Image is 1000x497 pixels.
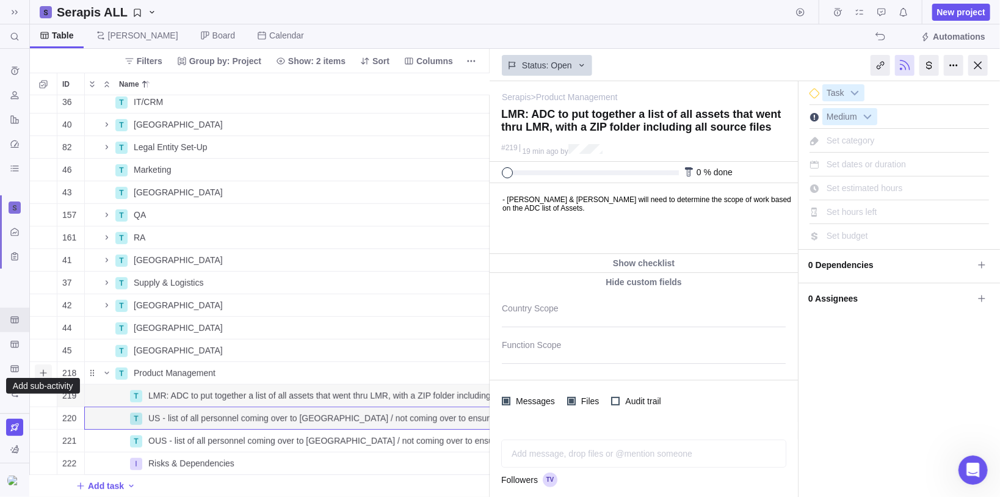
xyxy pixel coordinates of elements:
span: Group by: Project [189,55,261,67]
div: 221 [57,430,84,452]
div: 40 [57,114,84,136]
span: More actions [463,53,480,70]
span: 0 [697,167,701,177]
div: T [130,413,142,425]
div: ID [57,181,85,204]
div: Name [85,385,494,407]
div: T [115,119,128,131]
div: Name [85,159,494,181]
span: My assignments [851,4,868,21]
span: Calendar [269,29,304,42]
span: Medium [823,109,861,126]
div: 218 [57,362,84,384]
div: QA [129,204,493,226]
iframe: Editable area. Press F10 for toolbar. [490,184,795,253]
div: ID [57,204,85,227]
span: Group by: Project [172,53,266,70]
div: ID [57,362,85,385]
a: Approval requests [873,9,890,19]
span: Approval requests [873,4,890,21]
span: Marketing [134,164,171,176]
span: Show: 2 items [288,55,346,67]
span: ID [62,78,70,90]
span: Show: 2 items [271,53,350,70]
div: IT/CRM [129,91,493,113]
span: 219 [62,390,76,402]
span: Product Management [134,367,216,379]
span: RA [134,231,145,244]
span: Name [119,78,139,90]
span: Audit trail [620,393,663,410]
div: 36 [57,91,84,113]
span: Table [52,29,74,42]
span: % done [703,167,732,177]
div: Legal Entity Set-Up [129,136,493,158]
a: Upgrade now (Trial ends in 8 days) [6,419,23,436]
div: T [115,164,128,176]
span: [GEOGRAPHIC_DATA] [134,322,223,334]
span: 157 [62,209,76,221]
div: Risks & Dependencies [143,452,493,474]
div: ID [57,159,85,181]
div: Name [85,452,494,475]
div: Switzerland [129,317,493,339]
div: This is a milestone [810,89,819,98]
div: ID [57,272,85,294]
div: Product Management [129,362,493,384]
div: Name [85,272,494,294]
span: Automations [933,31,985,43]
span: Columns [416,55,453,67]
div: I [130,458,142,470]
div: ID [57,136,85,159]
div: Italy [129,114,493,136]
div: 222 [57,452,84,474]
div: 45 [57,339,84,361]
span: 45 [62,344,72,357]
a: My assignments [851,9,868,19]
span: New project [937,6,985,18]
span: Set category [827,136,875,145]
span: 0 Dependencies [808,255,973,275]
span: OUS - list of all personnel coming over to [GEOGRAPHIC_DATA] / not coming over to ensure correct ... [148,435,493,447]
span: Sort [372,55,389,67]
div: Tudor Vlas [7,473,22,488]
span: 41 [62,254,72,266]
div: T [115,277,128,289]
div: Unfollow [895,55,915,76]
div: Billing [919,55,939,76]
div: Sweden [129,294,493,316]
span: 42 [62,299,72,311]
div: T [115,232,128,244]
span: [GEOGRAPHIC_DATA] [134,186,223,198]
span: 222 [62,457,76,470]
span: Messages [510,393,557,410]
span: > [531,91,535,104]
div: Name [85,249,494,272]
div: T [130,435,142,448]
div: 46 [57,159,84,181]
div: ID [57,452,85,475]
div: Name [85,227,494,249]
div: ID [57,385,85,407]
span: Set budget [827,231,868,241]
div: ID [57,430,85,452]
span: 220 [62,412,76,424]
div: 220 [57,407,84,429]
span: Sort [355,53,394,70]
span: Legal Entity Set-Up [134,141,208,153]
div: Name [85,294,494,317]
div: T [115,255,128,267]
span: Files [576,393,602,410]
div: T [115,209,128,222]
div: 37 [57,272,84,294]
span: 46 [62,164,72,176]
span: Set dates or duration [827,159,906,169]
div: 157 [57,204,84,226]
a: Time logs [829,9,846,19]
div: Name [85,430,494,452]
span: [PERSON_NAME] [108,29,178,42]
span: Expand [85,76,100,93]
span: [GEOGRAPHIC_DATA] [134,118,223,131]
